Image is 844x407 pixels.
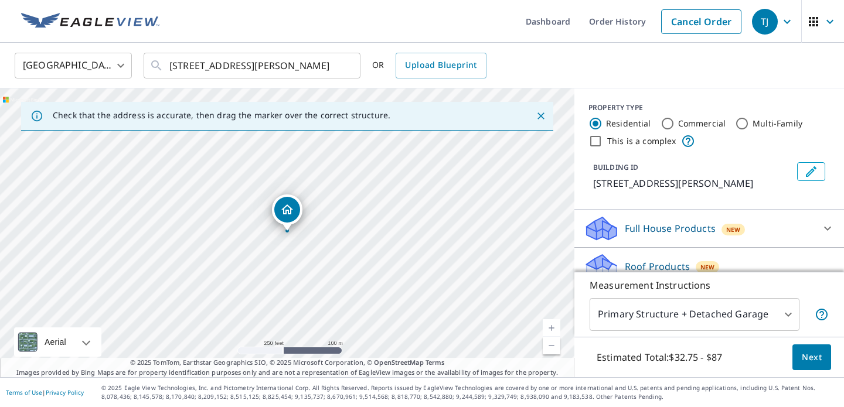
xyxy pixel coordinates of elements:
a: Privacy Policy [46,388,84,396]
span: New [726,225,740,234]
div: Aerial [14,327,101,357]
span: Next [802,350,822,365]
a: Upload Blueprint [396,53,486,78]
label: Multi-Family [753,118,802,129]
div: Roof ProductsNewPremium with Regular Delivery [584,252,835,298]
a: Current Level 17, Zoom In [543,319,560,337]
button: Close [533,108,549,124]
p: Measurement Instructions [590,278,829,292]
button: Edit building 1 [797,162,825,181]
span: Your report will include the primary structure and a detached garage if one exists. [815,307,829,322]
div: Full House ProductsNew [584,214,835,242]
div: Primary Structure + Detached Garage [590,298,799,331]
p: BUILDING ID [593,162,638,172]
input: Search by address or latitude-longitude [169,49,336,82]
div: Aerial [41,327,70,357]
p: [STREET_ADDRESS][PERSON_NAME] [593,176,792,190]
button: Next [792,344,831,371]
label: This is a complex [607,135,676,147]
a: Terms of Use [6,388,42,396]
p: Full House Products [625,221,716,235]
a: Cancel Order [661,9,741,34]
span: Upload Blueprint [405,58,477,73]
span: © 2025 TomTom, Earthstar Geographics SIO, © 2025 Microsoft Corporation, © [130,358,445,368]
div: Dropped pin, building 1, Residential property, 1815 Wind Hill Rd Rockwall, TX 75087 [272,194,302,231]
div: [GEOGRAPHIC_DATA] [15,49,132,82]
div: PROPERTY TYPE [588,102,830,113]
label: Commercial [678,118,726,129]
a: OpenStreetMap [374,358,423,367]
p: © 2025 Eagle View Technologies, Inc. and Pictometry International Corp. All Rights Reserved. Repo... [101,384,838,401]
label: Residential [606,118,651,129]
div: OR [372,53,486,78]
a: Current Level 17, Zoom Out [543,337,560,354]
a: Terms [426,358,445,367]
p: | [6,389,84,396]
div: TJ [752,9,778,35]
p: Estimated Total: $32.75 - $87 [587,344,731,370]
p: Roof Products [625,259,690,273]
span: New [700,262,714,272]
img: EV Logo [21,13,159,30]
p: Check that the address is accurate, then drag the marker over the correct structure. [53,110,390,121]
